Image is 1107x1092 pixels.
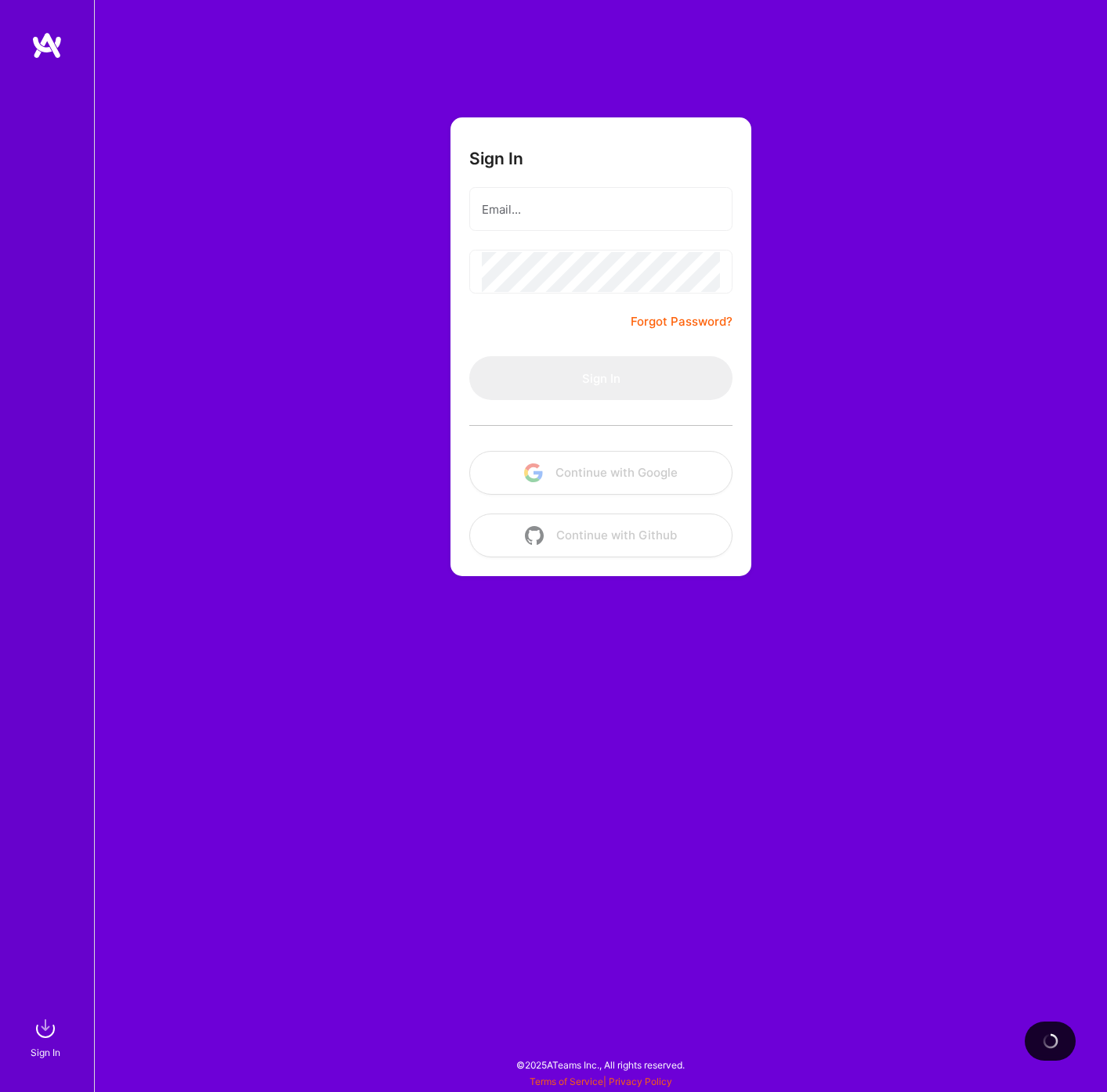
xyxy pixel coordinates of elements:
[631,312,733,331] a: Forgot Password?
[530,1076,672,1087] span: |
[469,356,733,400] button: Sign In
[31,1044,60,1061] div: Sign In
[609,1076,672,1087] a: Privacy Policy
[94,1045,1107,1084] div: © 2025 ATeams Inc., All rights reserved.
[469,451,733,495] button: Continue with Google
[31,31,63,59] img: logo
[1043,1033,1058,1049] img: loading
[482,189,720,229] input: Email...
[33,1013,61,1061] a: sign inSign In
[469,149,523,168] h3: Sign In
[469,514,733,557] button: Continue with Github
[30,1013,61,1044] img: sign in
[530,1076,603,1087] a: Terms of Service
[524,463,543,482] img: icon
[525,526,544,545] img: icon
